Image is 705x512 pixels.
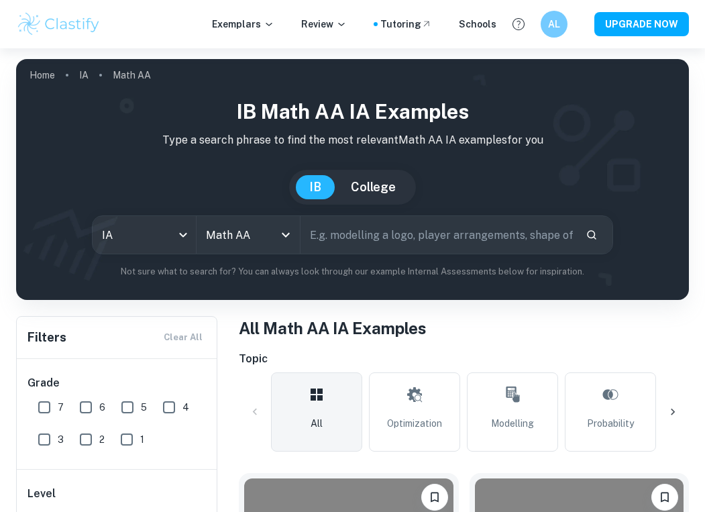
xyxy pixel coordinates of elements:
p: Review [301,17,347,32]
span: 3 [58,432,64,447]
span: Probability [587,416,634,431]
button: Help and Feedback [507,13,530,36]
span: All [311,416,323,431]
a: Tutoring [380,17,432,32]
img: profile cover [16,59,689,300]
button: IB [296,175,335,199]
span: Modelling [491,416,534,431]
h6: Level [28,486,207,502]
span: Optimization [387,416,442,431]
a: Home [30,66,55,85]
span: 2 [99,432,105,447]
button: College [337,175,409,199]
div: IA [93,216,196,254]
span: 1 [140,432,144,447]
p: Not sure what to search for? You can always look through our example Internal Assessments below f... [27,265,678,278]
p: Type a search phrase to find the most relevant Math AA IA examples for you [27,132,678,148]
button: Bookmark [651,484,678,511]
button: Search [580,223,603,246]
span: 7 [58,400,64,415]
h1: IB Math AA IA examples [27,97,678,127]
p: Math AA [113,68,151,83]
h6: AL [547,17,562,32]
span: 4 [182,400,189,415]
button: UPGRADE NOW [594,12,689,36]
a: IA [79,66,89,85]
img: Clastify logo [16,11,101,38]
button: Open [276,225,295,244]
h6: Grade [28,375,207,391]
button: Bookmark [421,484,448,511]
input: E.g. modelling a logo, player arrangements, shape of an egg... [301,216,575,254]
p: Exemplars [212,17,274,32]
h6: Topic [239,351,689,367]
span: 5 [141,400,147,415]
h1: All Math AA IA Examples [239,316,689,340]
a: Schools [459,17,496,32]
span: 6 [99,400,105,415]
h6: Filters [28,328,66,347]
button: AL [541,11,567,38]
